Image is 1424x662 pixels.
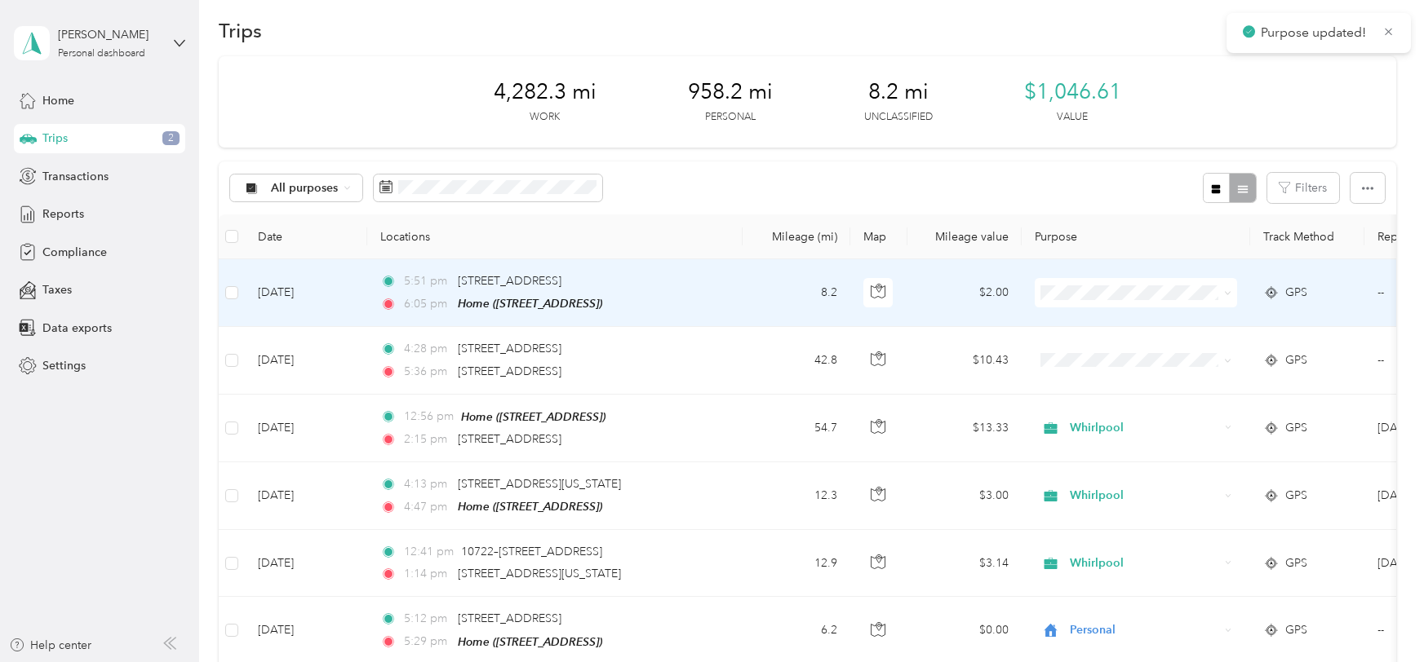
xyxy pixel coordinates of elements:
[42,168,109,185] span: Transactions
[1070,419,1219,437] span: Whirlpool
[404,340,450,358] span: 4:28 pm
[458,274,561,288] span: [STREET_ADDRESS]
[42,92,74,109] span: Home
[743,395,850,462] td: 54.7
[58,49,145,59] div: Personal dashboard
[458,477,621,491] span: [STREET_ADDRESS][US_STATE]
[42,244,107,261] span: Compliance
[458,611,561,625] span: [STREET_ADDRESS]
[907,214,1022,259] th: Mileage value
[404,295,450,313] span: 6:05 pm
[58,26,160,43] div: [PERSON_NAME]
[1285,284,1307,302] span: GPS
[367,214,743,259] th: Locations
[245,395,367,462] td: [DATE]
[1261,23,1370,43] p: Purpose updated!
[743,327,850,394] td: 42.8
[1070,487,1219,505] span: Whirlpool
[1285,419,1307,437] span: GPS
[42,130,68,147] span: Trips
[461,410,606,423] span: Home ([STREET_ADDRESS])
[907,462,1022,530] td: $3.00
[1022,214,1250,259] th: Purpose
[245,214,367,259] th: Date
[271,183,339,194] span: All purposes
[458,342,561,355] span: [STREET_ADDRESS]
[404,543,454,561] span: 12:41 pm
[245,259,367,327] td: [DATE]
[907,530,1022,597] td: $3.14
[42,281,72,298] span: Taxes
[42,320,112,337] span: Data exports
[458,364,561,378] span: [STREET_ADDRESS]
[688,79,773,105] span: 958.2 mi
[1070,621,1219,639] span: Personal
[42,205,84,223] span: Reports
[1285,621,1307,639] span: GPS
[404,498,450,516] span: 4:47 pm
[458,297,602,310] span: Home ([STREET_ADDRESS])
[458,635,602,648] span: Home ([STREET_ADDRESS])
[9,637,92,654] button: Help center
[404,272,450,290] span: 5:51 pm
[1285,487,1307,505] span: GPS
[1250,214,1364,259] th: Track Method
[1024,79,1121,105] span: $1,046.61
[1285,554,1307,572] span: GPS
[458,500,602,513] span: Home ([STREET_ADDRESS])
[530,110,560,125] p: Work
[42,357,86,374] span: Settings
[245,327,367,394] td: [DATE]
[458,567,621,580] span: [STREET_ADDRESS][US_STATE]
[404,363,450,381] span: 5:36 pm
[494,79,597,105] span: 4,282.3 mi
[868,79,929,105] span: 8.2 mi
[1070,554,1219,572] span: Whirlpool
[907,259,1022,327] td: $2.00
[743,259,850,327] td: 8.2
[404,430,450,448] span: 2:15 pm
[245,462,367,530] td: [DATE]
[1267,173,1339,203] button: Filters
[850,214,907,259] th: Map
[162,131,180,146] span: 2
[219,22,262,39] h1: Trips
[404,633,450,651] span: 5:29 pm
[461,545,602,558] span: 10722–[STREET_ADDRESS]
[1285,351,1307,369] span: GPS
[1057,110,1088,125] p: Value
[404,475,450,493] span: 4:13 pm
[458,432,561,446] span: [STREET_ADDRESS]
[907,327,1022,394] td: $10.43
[864,110,933,125] p: Unclassified
[705,110,756,125] p: Personal
[245,530,367,597] td: [DATE]
[1333,571,1424,662] iframe: Everlance-gr Chat Button Frame
[743,462,850,530] td: 12.3
[743,214,850,259] th: Mileage (mi)
[404,408,454,426] span: 12:56 pm
[907,395,1022,462] td: $13.33
[743,530,850,597] td: 12.9
[404,565,450,583] span: 1:14 pm
[404,610,450,628] span: 5:12 pm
